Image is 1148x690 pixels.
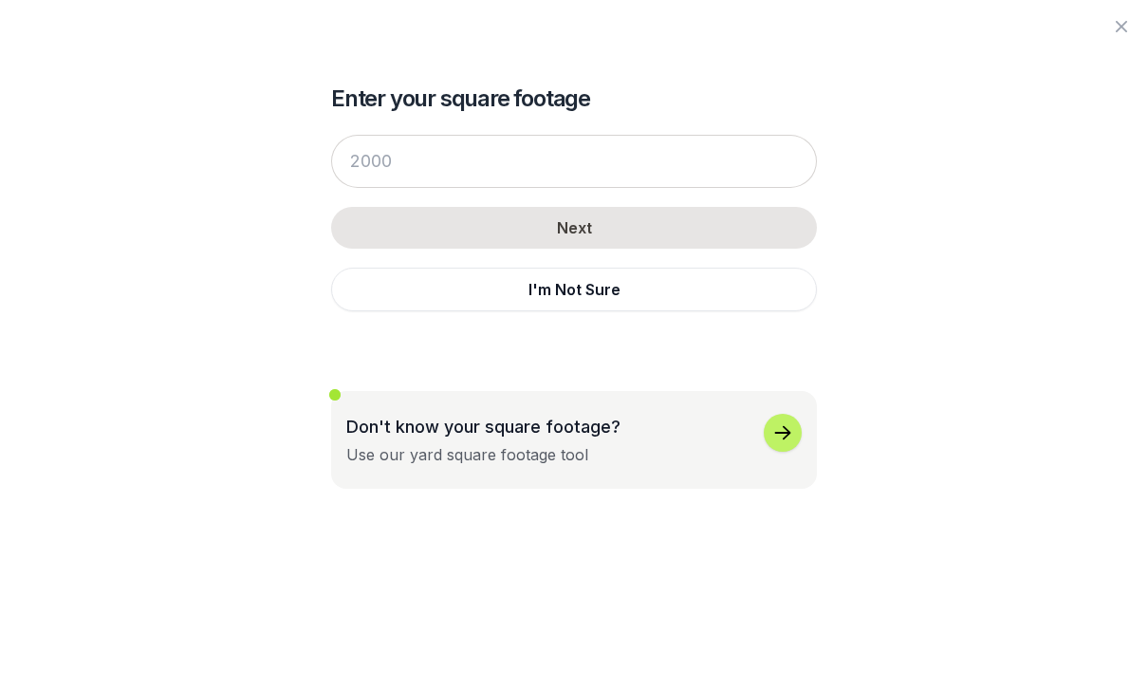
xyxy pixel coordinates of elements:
button: Next [331,207,817,249]
h2: Enter your square footage [331,84,817,114]
input: 2000 [331,135,817,188]
p: Don't know your square footage? [346,414,620,439]
div: Use our yard square footage tool [346,443,588,466]
button: Don't know your square footage?Use our yard square footage tool [331,391,817,489]
button: I'm Not Sure [331,268,817,311]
